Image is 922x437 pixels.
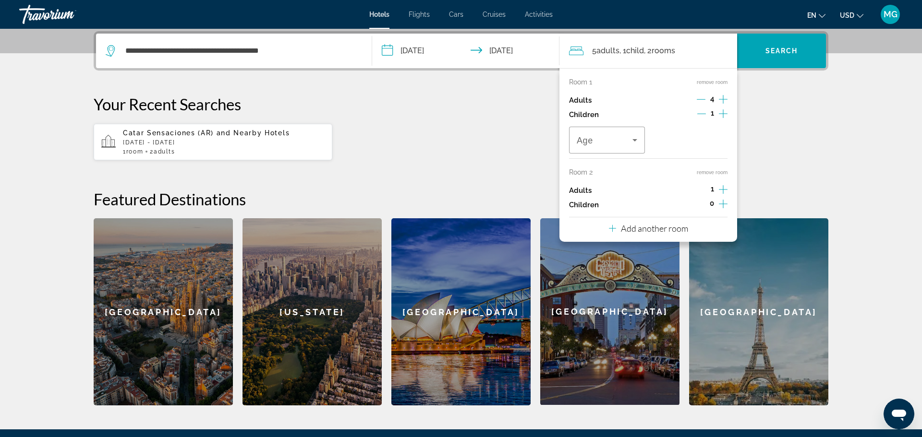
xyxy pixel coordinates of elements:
p: Room 2 [569,168,593,176]
p: Children [569,111,599,119]
button: remove room [697,169,728,176]
span: rooms [652,46,675,55]
div: [GEOGRAPHIC_DATA] [540,218,679,405]
span: Search [765,47,798,55]
button: Increment children [719,107,728,122]
button: Search [737,34,826,68]
span: Age [577,136,593,145]
span: USD [840,12,854,19]
span: 4 [710,95,714,103]
iframe: Button to launch messaging window [884,399,914,429]
a: [GEOGRAPHIC_DATA] [540,218,679,405]
span: and Nearby Hotels [217,129,290,137]
p: Your Recent Searches [94,94,828,114]
a: [GEOGRAPHIC_DATA] [391,218,531,405]
p: Add another room [621,223,688,234]
span: 1 [711,109,714,117]
span: , 1 [619,44,644,58]
button: Check-in date: Jan 14, 2026 Check-out date: Jan 21, 2026 [372,34,559,68]
a: [GEOGRAPHIC_DATA] [689,218,828,405]
button: Decrement children [697,109,706,120]
button: Decrement children [696,199,705,211]
p: Adults [569,96,592,105]
button: Change language [807,8,825,22]
button: Increment adults [719,93,728,107]
span: , 2 [644,44,675,58]
span: 0 [710,200,714,207]
span: 2 [150,148,175,155]
a: [GEOGRAPHIC_DATA] [94,218,233,405]
p: [DATE] - [DATE] [123,139,325,146]
span: Child [626,46,644,55]
a: Travorium [19,2,115,27]
a: Cruises [483,11,506,18]
span: 1 [711,185,714,193]
span: 1 [123,148,143,155]
button: Increment adults [719,183,728,198]
a: Hotels [369,11,389,18]
p: Adults [569,187,592,195]
span: MG [884,10,898,19]
div: Search widget [96,34,826,68]
a: Activities [525,11,553,18]
button: Add another room [609,217,688,237]
a: [US_STATE] [243,218,382,405]
button: Decrement adults [697,94,705,106]
button: User Menu [878,4,903,24]
a: Flights [409,11,430,18]
span: Room [126,148,144,155]
a: Cars [449,11,463,18]
button: remove room [697,79,728,85]
span: Adults [154,148,175,155]
span: Catar Sensaciones (AR) [123,129,214,137]
button: Travelers: 5 adults, 1 child [559,34,737,68]
p: Children [569,201,599,209]
span: Adults [596,46,619,55]
button: Increment children [719,198,728,212]
button: Change currency [840,8,863,22]
span: en [807,12,816,19]
span: 5 [592,44,619,58]
p: Room 1 [569,78,592,86]
button: Catar Sensaciones (AR) and Nearby Hotels[DATE] - [DATE]1Room2Adults [94,123,332,161]
button: Decrement adults [697,185,706,196]
h2: Featured Destinations [94,189,828,209]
